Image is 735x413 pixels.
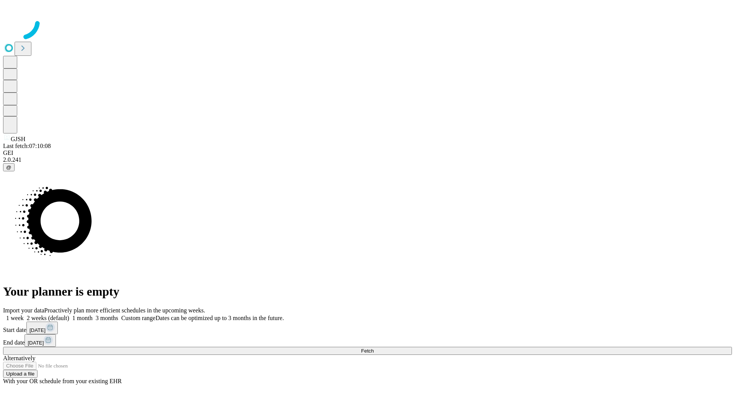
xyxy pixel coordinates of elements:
[155,315,284,321] span: Dates can be optimized up to 3 months in the future.
[11,136,25,142] span: GJSH
[3,150,732,156] div: GEI
[3,322,732,334] div: Start date
[96,315,118,321] span: 3 months
[6,315,24,321] span: 1 week
[24,334,56,347] button: [DATE]
[3,347,732,355] button: Fetch
[26,322,58,334] button: [DATE]
[3,156,732,163] div: 2.0.241
[3,355,35,361] span: Alternatively
[361,348,374,354] span: Fetch
[3,163,15,171] button: @
[121,315,155,321] span: Custom range
[3,307,44,314] span: Import your data
[29,327,46,333] span: [DATE]
[3,370,38,378] button: Upload a file
[27,315,69,321] span: 2 weeks (default)
[44,307,205,314] span: Proactively plan more efficient schedules in the upcoming weeks.
[3,143,51,149] span: Last fetch: 07:10:08
[3,334,732,347] div: End date
[28,340,44,346] span: [DATE]
[72,315,93,321] span: 1 month
[3,285,732,299] h1: Your planner is empty
[3,378,122,384] span: With your OR schedule from your existing EHR
[6,164,11,170] span: @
